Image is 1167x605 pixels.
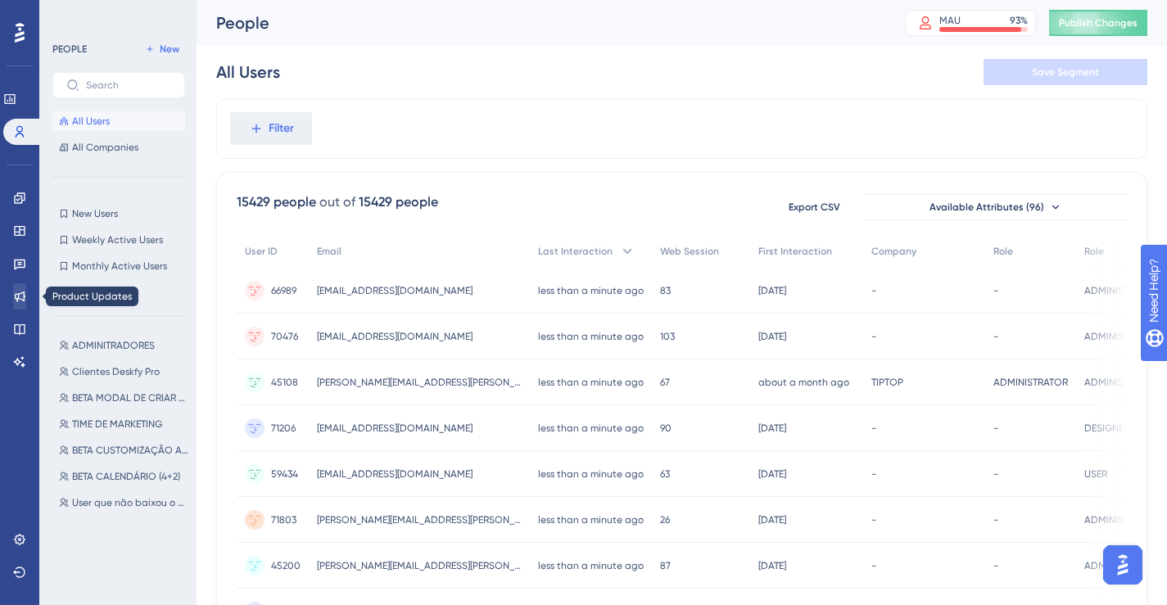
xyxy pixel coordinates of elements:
[52,204,185,223] button: New Users
[72,141,138,154] span: All Companies
[660,559,671,572] span: 87
[660,467,670,481] span: 63
[52,440,195,460] button: BETA CUSTOMIZAÇÃO AUTOMÁTICA (2+2)
[660,376,670,389] span: 67
[271,376,298,389] span: 45108
[538,514,644,526] time: less than a minute ago
[237,192,316,212] div: 15429 people
[993,330,998,343] span: -
[1059,16,1138,29] span: Publish Changes
[52,256,185,276] button: Monthly Active Users
[758,514,786,526] time: [DATE]
[230,112,312,145] button: Filter
[317,467,473,481] span: [EMAIL_ADDRESS][DOMAIN_NAME]
[72,286,136,299] span: Inactive Users
[216,61,280,84] div: All Users
[72,470,180,483] span: BETA CALENDÁRIO (4+2)
[993,284,998,297] span: -
[758,422,786,434] time: [DATE]
[758,377,849,388] time: about a month ago
[52,493,195,512] button: User que não baixou o app
[52,138,185,157] button: All Companies
[871,559,876,572] span: -
[1084,559,1159,572] span: ADMINISTRATOR
[52,467,195,486] button: BETA CALENDÁRIO (4+2)
[317,330,473,343] span: [EMAIL_ADDRESS][DOMAIN_NAME]
[660,330,675,343] span: 103
[660,513,670,526] span: 26
[1084,467,1107,481] span: USER
[660,422,672,435] span: 90
[269,119,294,138] span: Filter
[72,365,160,378] span: Clientes Deskfy Pro
[52,388,195,408] button: BETA MODAL DE CRIAR TAREFA
[871,513,876,526] span: -
[52,111,185,131] button: All Users
[319,192,355,212] div: out of
[1084,376,1159,389] span: ADMINISTRATOR
[317,376,522,389] span: [PERSON_NAME][EMAIL_ADDRESS][PERSON_NAME][DOMAIN_NAME]
[72,496,188,509] span: User que não baixou o app
[72,115,110,128] span: All Users
[52,336,195,355] button: ADMINITRADORES
[1098,540,1147,589] iframe: UserGuiding AI Assistant Launcher
[871,467,876,481] span: -
[86,79,171,91] input: Search
[871,284,876,297] span: -
[72,391,188,404] span: BETA MODAL DE CRIAR TAREFA
[271,559,301,572] span: 45200
[993,467,998,481] span: -
[72,207,118,220] span: New Users
[72,339,155,352] span: ADMINITRADORES
[1084,513,1159,526] span: ADMINISTRATOR
[660,245,719,258] span: Web Session
[216,11,864,34] div: People
[1010,14,1028,27] div: 93 %
[538,285,644,296] time: less than a minute ago
[993,245,1013,258] span: Role
[538,245,613,258] span: Last Interaction
[789,201,840,214] span: Export CSV
[271,330,298,343] span: 70476
[758,285,786,296] time: [DATE]
[317,245,342,258] span: Email
[773,194,855,220] button: Export CSV
[1084,422,1129,435] span: DESIGNER
[758,468,786,480] time: [DATE]
[993,422,998,435] span: -
[160,43,179,56] span: New
[538,331,644,342] time: less than a minute ago
[871,376,903,389] span: TIPTOP
[1049,10,1147,36] button: Publish Changes
[865,194,1127,220] button: Available Attributes (96)
[993,376,1068,389] span: ADMINISTRATOR
[538,422,644,434] time: less than a minute ago
[538,377,644,388] time: less than a minute ago
[317,559,522,572] span: [PERSON_NAME][EMAIL_ADDRESS][PERSON_NAME][DOMAIN_NAME]
[758,560,786,571] time: [DATE]
[317,513,522,526] span: [PERSON_NAME][EMAIL_ADDRESS][PERSON_NAME][DOMAIN_NAME]
[52,282,185,302] button: Inactive Users
[993,559,998,572] span: -
[38,4,102,24] span: Need Help?
[1084,284,1159,297] span: ADMINISTRATOR
[758,245,832,258] span: First Interaction
[52,230,185,250] button: Weekly Active Users
[72,418,162,431] span: TIME DE MARKETING
[317,422,473,435] span: [EMAIL_ADDRESS][DOMAIN_NAME]
[993,513,998,526] span: -
[139,39,185,59] button: New
[72,233,163,246] span: Weekly Active Users
[538,468,644,480] time: less than a minute ago
[758,331,786,342] time: [DATE]
[939,14,961,27] div: MAU
[984,59,1147,85] button: Save Segment
[72,444,188,457] span: BETA CUSTOMIZAÇÃO AUTOMÁTICA (2+2)
[271,513,296,526] span: 71803
[660,284,671,297] span: 83
[538,560,644,571] time: less than a minute ago
[871,330,876,343] span: -
[52,414,195,434] button: TIME DE MARKETING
